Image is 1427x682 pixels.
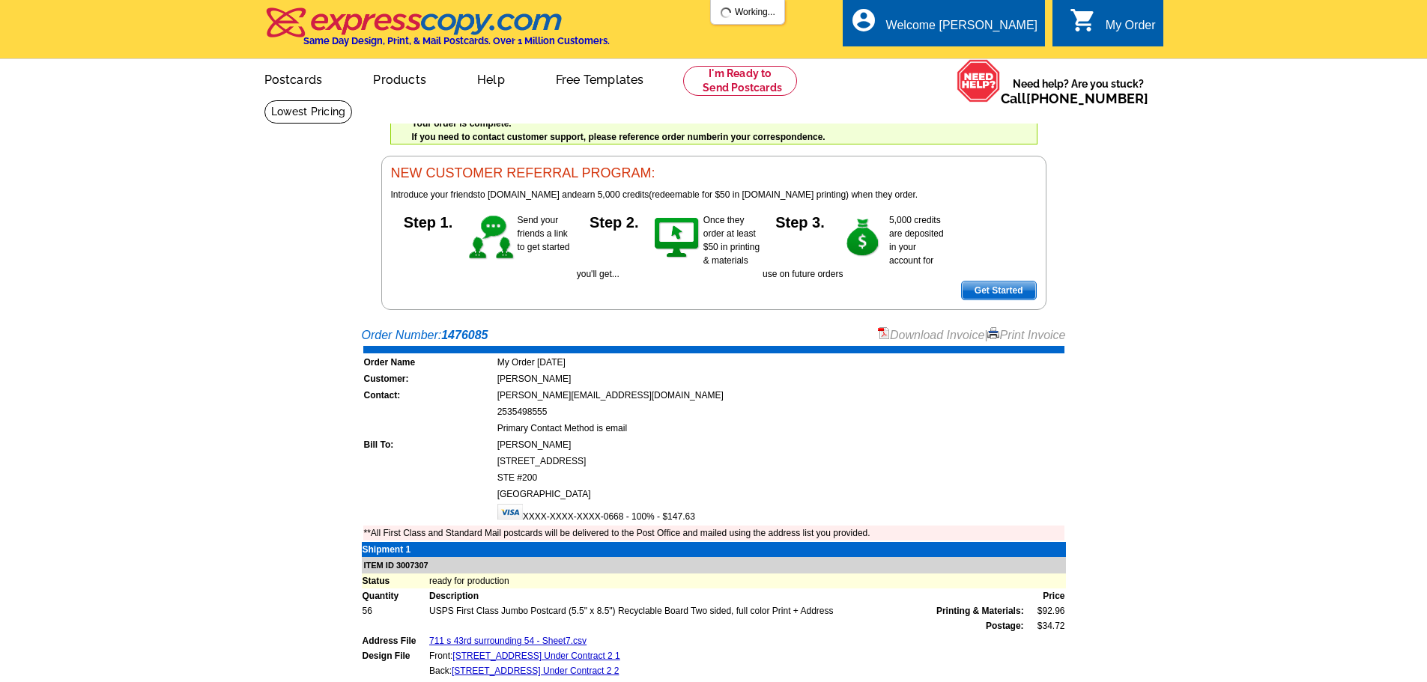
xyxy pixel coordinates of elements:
[497,437,1064,452] td: [PERSON_NAME]
[1025,618,1066,633] td: $34.72
[850,7,877,34] i: account_circle
[497,487,1064,502] td: [GEOGRAPHIC_DATA]
[354,146,369,147] img: u
[1001,91,1148,106] span: Call
[428,588,1025,603] td: Description
[453,61,529,96] a: Help
[452,666,619,676] a: [STREET_ADDRESS] Under Contract 2 2
[837,213,889,263] img: step-3.gif
[264,18,610,46] a: Same Day Design, Print, & Mail Postcards. Over 1 Million Customers.
[497,421,1064,436] td: Primary Contact Method is email
[497,454,1064,469] td: [STREET_ADDRESS]
[1127,334,1427,682] iframe: LiveChat chat widget
[1025,603,1066,618] td: $92.96
[720,7,732,19] img: loading...
[362,588,428,603] td: Quantity
[1070,16,1156,35] a: shopping_cart My Order
[497,404,1064,419] td: 2535498555
[1106,19,1156,40] div: My Order
[412,118,512,129] strong: Your order is complete.
[532,61,668,96] a: Free Templates
[497,371,1064,386] td: [PERSON_NAME]
[962,281,1036,299] span: Get Started
[362,648,428,663] td: Design File
[763,215,944,279] span: 5,000 credits are deposited in your account for use on future orders
[362,633,428,648] td: Address File
[961,281,1037,300] a: Get Started
[428,573,1066,588] td: ready for production
[763,213,837,228] h5: Step 3.
[240,61,347,96] a: Postcards
[362,603,428,618] td: 56
[497,388,1064,403] td: [PERSON_NAME][EMAIL_ADDRESS][DOMAIN_NAME]
[441,329,488,341] strong: 1476085
[349,61,450,96] a: Products
[363,526,1064,541] td: **All First Class and Standard Mail postcards will be delivered to the Post Office and mailed usi...
[577,189,649,200] span: earn 5,000 credits
[391,189,478,200] span: Introduce your friends
[1001,76,1156,106] span: Need help? Are you stuck?
[987,327,999,339] img: small-print-icon.gif
[987,329,1065,341] a: Print Invoice
[957,59,1001,103] img: help
[362,573,428,588] td: Status
[391,213,466,228] h5: Step 1.
[986,621,1024,631] strong: Postage:
[428,663,1025,678] td: Back:
[1025,588,1066,603] td: Price
[577,213,652,228] h5: Step 2.
[391,188,1037,201] p: to [DOMAIN_NAME] and (redeemable for $50 in [DOMAIN_NAME] printing) when they order.
[497,504,523,520] img: visa.gif
[577,215,760,279] span: Once they order at least $50 in printing & materials you'll get...
[497,503,1064,524] td: XXXX-XXXX-XXXX-0668 - 100% - $147.63
[1070,7,1097,34] i: shopping_cart
[363,371,495,386] td: Customer:
[363,388,495,403] td: Contact:
[878,329,984,341] a: Download Invoice
[429,636,587,646] a: 711 s 43rd surrounding 54 - Sheet7.csv
[652,213,703,263] img: step-2.gif
[428,603,1025,618] td: USPS First Class Jumbo Postcard (5.5" x 8.5") Recyclable Board Two sided, full color Print + Address
[362,557,1066,574] td: ITEM ID 3007307
[886,19,1037,40] div: Welcome [PERSON_NAME]
[936,604,1024,618] span: Printing & Materials:
[518,215,570,252] span: Send your friends a link to get started
[362,542,428,557] td: Shipment 1
[878,327,890,339] img: small-pdf-icon.gif
[466,213,518,263] img: step-1.gif
[428,648,1025,663] td: Front:
[362,326,1066,344] div: Order Number:
[363,355,495,370] td: Order Name
[497,355,1064,370] td: My Order [DATE]
[878,326,1066,344] div: |
[363,437,495,452] td: Bill To:
[303,35,610,46] h4: Same Day Design, Print, & Mail Postcards. Over 1 Million Customers.
[497,470,1064,485] td: STE #200
[452,651,619,661] a: [STREET_ADDRESS] Under Contract 2 1
[391,165,1037,182] h3: NEW CUSTOMER REFERRAL PROGRAM:
[1026,91,1148,106] a: [PHONE_NUMBER]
